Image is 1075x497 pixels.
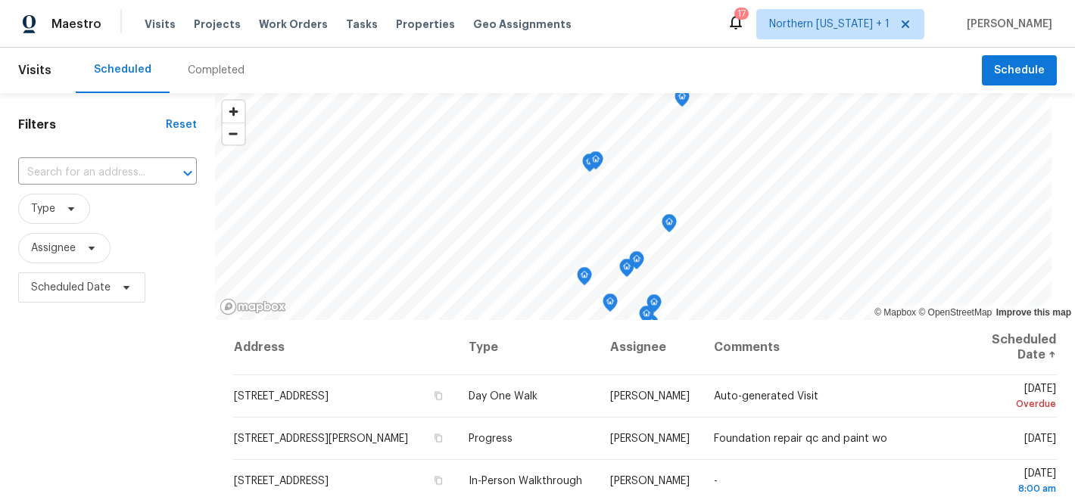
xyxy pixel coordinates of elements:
canvas: Map [215,93,1052,320]
div: Map marker [582,154,597,177]
span: Type [31,201,55,216]
span: [DATE] [961,384,1056,412]
div: Map marker [639,306,654,329]
span: Day One Walk [469,391,537,402]
a: OpenStreetMap [918,307,992,318]
span: Visits [145,17,176,32]
div: Map marker [662,214,677,238]
span: Northern [US_STATE] + 1 [769,17,890,32]
button: Schedule [982,55,1057,86]
span: [DATE] [1024,433,1056,444]
span: Progress [469,433,513,444]
span: Geo Assignments [473,17,572,32]
span: Foundation repair qc and paint wo [714,433,887,444]
a: Improve this map [996,307,1071,318]
th: Assignee [598,320,702,375]
th: Comments [702,320,949,375]
div: Map marker [577,267,592,290]
button: Open [177,163,198,184]
h1: Filters [18,117,166,132]
div: Map marker [588,151,603,175]
a: Mapbox homepage [220,298,286,315]
button: Copy Address [431,389,444,402]
button: Zoom in [223,101,245,123]
span: [STREET_ADDRESS][PERSON_NAME] [234,433,408,444]
span: Visits [18,54,51,87]
span: Tasks [346,19,378,30]
div: Map marker [647,294,662,318]
button: Zoom out [223,123,245,144]
span: [PERSON_NAME] [610,391,690,402]
input: Search for an address... [18,161,154,185]
span: [PERSON_NAME] [610,476,690,486]
span: Assignee [31,241,76,256]
th: Scheduled Date ↑ [949,320,1057,375]
div: 17 [737,6,746,21]
span: Maestro [51,17,101,32]
span: Projects [194,17,241,32]
span: [STREET_ADDRESS] [234,391,329,402]
span: Work Orders [259,17,328,32]
a: Mapbox [874,307,916,318]
span: Properties [396,17,455,32]
span: [STREET_ADDRESS] [234,476,329,486]
span: In-Person Walkthrough [469,476,582,486]
div: Map marker [675,89,690,112]
span: Auto-generated Visit [714,391,818,402]
span: [DATE] [961,468,1056,496]
div: Map marker [603,294,618,317]
span: Scheduled Date [31,280,111,295]
button: Copy Address [431,431,444,445]
th: Type [456,320,598,375]
button: Copy Address [431,474,444,487]
span: [PERSON_NAME] [610,433,690,444]
span: [PERSON_NAME] [961,17,1052,32]
div: Map marker [619,259,634,282]
div: Scheduled [94,62,151,77]
span: - [714,476,718,486]
div: Overdue [961,396,1056,412]
div: 8:00 am [961,481,1056,496]
div: Reset [166,117,197,132]
span: Schedule [994,61,1045,80]
div: Completed [188,63,245,78]
div: Map marker [629,251,644,275]
th: Address [233,320,457,375]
